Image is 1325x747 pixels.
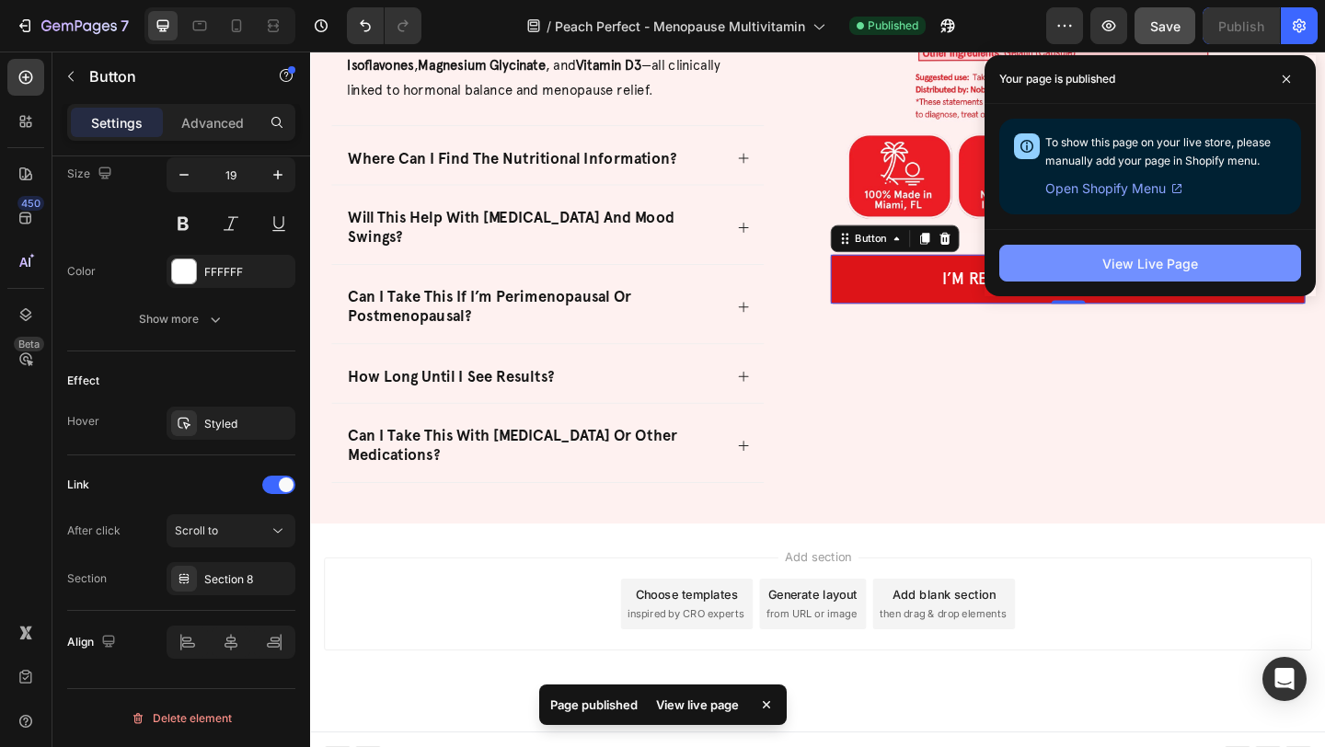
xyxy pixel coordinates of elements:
[67,477,89,493] div: Link
[67,303,295,336] button: Show more
[1045,178,1166,200] span: Open Shopify Menu
[1102,254,1198,273] div: View Live Page
[139,310,225,328] div: Show more
[509,540,596,559] span: Add section
[67,373,99,389] div: Effect
[354,580,466,600] div: Choose templates
[868,17,918,34] span: Published
[1203,7,1280,44] button: Publish
[40,408,446,451] p: can i take this with [MEDICAL_DATA] or other medications?
[14,337,44,351] div: Beta
[555,17,805,36] span: Peach Perfect - Menopause Multivitamin
[999,70,1115,88] p: Your page is published
[121,15,129,37] p: 7
[496,603,594,620] span: from URL or image
[589,195,630,212] div: Button
[1045,135,1271,167] span: To show this page on your live store, please manually add your page in Shopify menu.
[175,523,218,537] span: Scroll to
[67,162,116,187] div: Size
[40,170,446,213] p: will this help with [MEDICAL_DATA] and mood swings?
[999,245,1301,282] button: View Live Page
[91,113,143,132] p: Settings
[347,7,421,44] div: Undo/Redo
[181,113,244,132] p: Advanced
[550,695,638,714] p: Page published
[67,570,107,587] div: Section
[1218,17,1264,36] div: Publish
[645,692,750,718] div: View live page
[131,707,232,730] div: Delete element
[89,65,246,87] p: Button
[289,6,360,24] strong: Vitamin D3
[40,343,265,364] p: how long until i see results?
[547,17,551,36] span: /
[40,257,446,300] p: can i take this if i’m perimenopausal or postmenopausal?
[67,523,121,539] div: After click
[40,106,398,127] p: where can i find the nutritional information?
[619,603,756,620] span: then drag & drop elements
[345,603,471,620] span: inspired by CRO experts
[204,416,291,432] div: Styled
[687,232,961,263] p: I’m Ready to Feel Like Me Again
[1135,7,1195,44] button: Save
[1262,657,1307,701] div: Open Intercom Messenger
[204,571,291,588] div: Section 8
[204,264,291,281] div: FFFFFF
[7,7,137,44] button: 7
[67,704,295,733] button: Delete element
[633,580,745,600] div: Add blank section
[17,196,44,211] div: 450
[117,6,256,24] strong: Magnesium Glycinate
[310,52,1325,747] iframe: Design area
[566,221,1082,274] a: I’m Ready to Feel Like Me Again
[67,413,99,430] div: Hover
[167,514,295,547] button: Scroll to
[67,630,120,655] div: Align
[499,580,595,600] div: Generate layout
[1150,18,1181,34] span: Save
[67,263,96,280] div: Color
